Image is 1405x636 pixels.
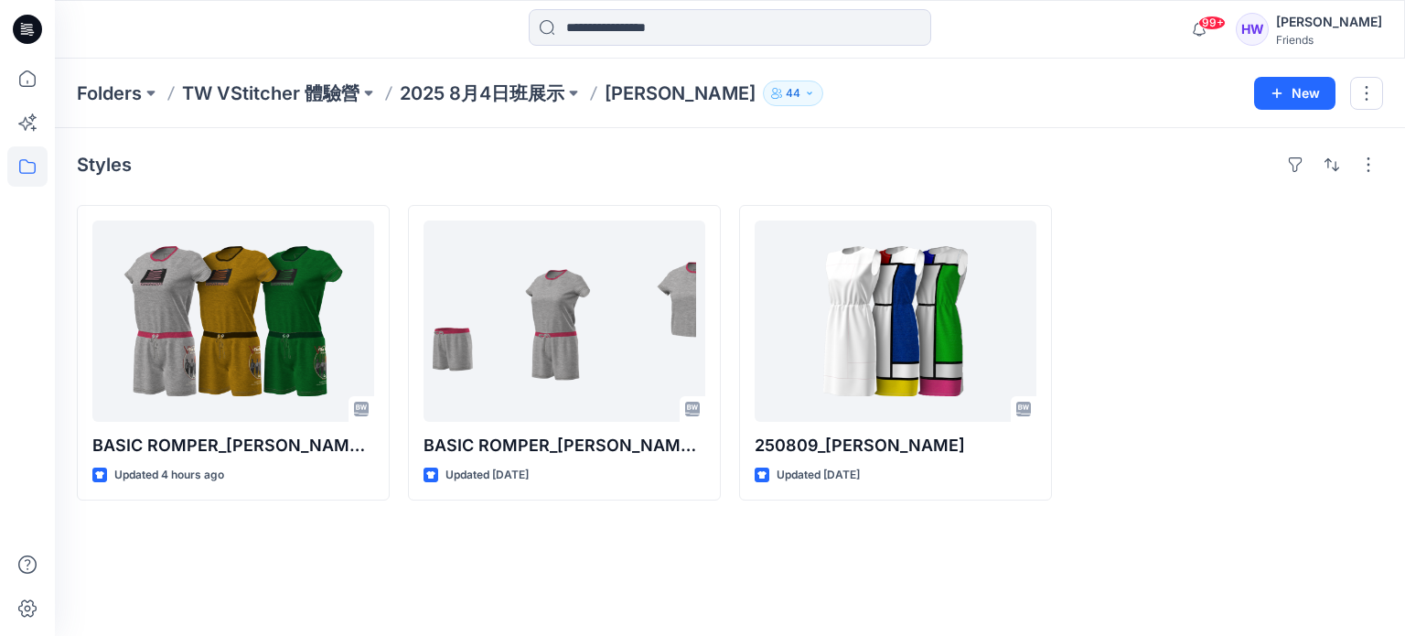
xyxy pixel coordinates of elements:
button: 44 [763,81,823,106]
p: Updated [DATE] [445,466,529,485]
span: 99+ [1198,16,1226,30]
button: New [1254,77,1335,110]
div: HW [1236,13,1269,46]
a: 250809_許雯雅 [755,221,1036,422]
a: Folders [77,81,142,106]
p: BASIC ROMPER_[PERSON_NAME]_250809 [424,433,705,458]
p: 250809_[PERSON_NAME] [755,433,1036,458]
h4: Styles [77,154,132,176]
a: TW VStitcher 體驗營 [182,81,359,106]
div: Friends [1276,33,1382,47]
a: 2025 8月4日班展示 [400,81,564,106]
a: BASIC ROMPER_許雯雅_250809 [92,221,374,422]
p: [PERSON_NAME] [605,81,756,106]
div: [PERSON_NAME] [1276,11,1382,33]
p: 44 [786,83,800,103]
p: Updated 4 hours ago [114,466,224,485]
a: BASIC ROMPER_許雯雅_250809 [424,221,705,422]
p: Updated [DATE] [777,466,860,485]
p: BASIC ROMPER_[PERSON_NAME]_250809 [92,433,374,458]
